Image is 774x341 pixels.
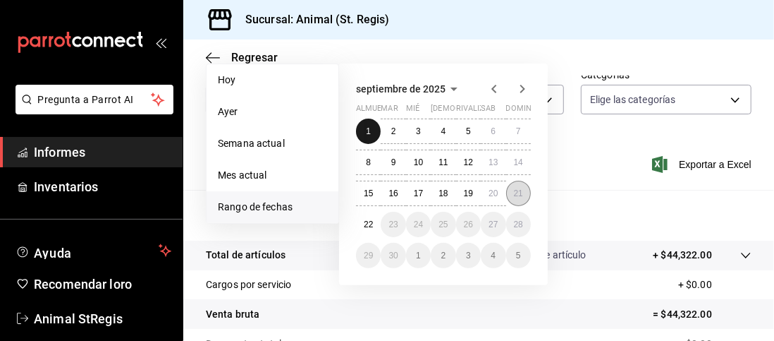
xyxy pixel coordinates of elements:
button: 21 de septiembre de 2025 [506,181,531,206]
font: mar [381,104,398,113]
button: 24 de septiembre de 2025 [406,212,431,237]
font: 16 [388,189,398,198]
font: 7 [516,126,521,136]
button: 11 de septiembre de 2025 [431,150,455,175]
font: sab [481,104,496,113]
font: + $0.00 [678,279,712,290]
abbr: 30 de septiembre de 2025 [388,251,398,261]
button: 30 de septiembre de 2025 [381,243,405,268]
font: 9 [391,157,396,167]
font: 20 [489,189,498,198]
abbr: 10 de septiembre de 2025 [414,157,423,167]
abbr: 14 de septiembre de 2025 [514,157,523,167]
font: Inventarios [34,179,98,194]
abbr: domingo [506,104,540,119]
abbr: sábado [481,104,496,119]
font: almuerzo [356,104,398,113]
font: 30 [388,251,398,261]
abbr: 13 de septiembre de 2025 [489,157,498,167]
abbr: 28 de septiembre de 2025 [514,220,523,229]
abbr: 26 de septiembre de 2025 [464,220,473,229]
button: 1 de octubre de 2025 [406,243,431,268]
button: 6 de septiembre de 2025 [481,119,505,144]
abbr: 15 de septiembre de 2025 [364,189,373,198]
button: septiembre de 2025 [356,80,462,97]
abbr: jueves [431,104,514,119]
font: 11 [438,157,448,167]
font: 13 [489,157,498,167]
button: 5 de octubre de 2025 [506,243,531,268]
button: 2 de septiembre de 2025 [381,119,405,144]
abbr: 1 de octubre de 2025 [416,251,421,261]
font: septiembre de 2025 [356,83,446,95]
abbr: 17 de septiembre de 2025 [414,189,423,198]
font: 3 [466,251,471,261]
abbr: 19 de septiembre de 2025 [464,189,473,198]
font: Pregunta a Parrot AI [38,94,134,105]
button: 26 de septiembre de 2025 [456,212,481,237]
font: 17 [414,189,423,198]
button: 13 de septiembre de 2025 [481,150,505,175]
button: 23 de septiembre de 2025 [381,212,405,237]
font: 21 [514,189,523,198]
button: 9 de septiembre de 2025 [381,150,405,175]
font: 14 [514,157,523,167]
abbr: 25 de septiembre de 2025 [438,220,448,229]
button: 17 de septiembre de 2025 [406,181,431,206]
abbr: 24 de septiembre de 2025 [414,220,423,229]
font: 1 [366,126,371,136]
font: Elige las categorías [590,94,676,105]
font: Recomendar loro [34,277,132,292]
abbr: viernes [456,104,495,119]
font: Mes actual [218,169,266,181]
font: Venta bruta [206,309,259,320]
font: 24 [414,220,423,229]
button: 8 de septiembre de 2025 [356,150,381,175]
button: Exportar a Excel [655,156,751,173]
font: 5 [466,126,471,136]
button: 10 de septiembre de 2025 [406,150,431,175]
abbr: 29 de septiembre de 2025 [364,251,373,261]
font: [DEMOGRAPHIC_DATA] [431,104,514,113]
abbr: 23 de septiembre de 2025 [388,220,398,229]
font: Animal StRegis [34,311,123,326]
font: 6 [491,126,496,136]
font: Semana actual [218,138,285,149]
abbr: 5 de septiembre de 2025 [466,126,471,136]
font: Cargos por servicio [206,279,292,290]
abbr: 11 de septiembre de 2025 [438,157,448,167]
font: 29 [364,251,373,261]
font: 5 [516,251,521,261]
button: 25 de septiembre de 2025 [431,212,455,237]
font: + $44,322.00 [653,249,712,261]
button: 20 de septiembre de 2025 [481,181,505,206]
font: Sucursal: Animal (St. Regis) [245,13,390,26]
abbr: 21 de septiembre de 2025 [514,189,523,198]
abbr: martes [381,104,398,119]
button: 4 de octubre de 2025 [481,243,505,268]
abbr: 1 de septiembre de 2025 [366,126,371,136]
button: 19 de septiembre de 2025 [456,181,481,206]
font: 12 [464,157,473,167]
abbr: 9 de septiembre de 2025 [391,157,396,167]
abbr: 6 de septiembre de 2025 [491,126,496,136]
font: Hoy [218,74,235,85]
font: dominio [506,104,540,113]
font: Rango de fechas [218,201,293,213]
button: 5 de septiembre de 2025 [456,119,481,144]
a: Pregunta a Parrot AI [10,102,173,117]
font: mié [406,104,419,113]
abbr: 27 de septiembre de 2025 [489,220,498,229]
font: Ayer [218,106,238,117]
button: Pregunta a Parrot AI [16,85,173,114]
button: 3 de septiembre de 2025 [406,119,431,144]
font: 15 [364,189,373,198]
abbr: 4 de octubre de 2025 [491,251,496,261]
button: 28 de septiembre de 2025 [506,212,531,237]
font: Regresar [231,51,278,64]
font: 4 [441,126,446,136]
abbr: 8 de septiembre de 2025 [366,157,371,167]
font: 1 [416,251,421,261]
font: Informes [34,145,85,160]
abbr: 2 de septiembre de 2025 [391,126,396,136]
